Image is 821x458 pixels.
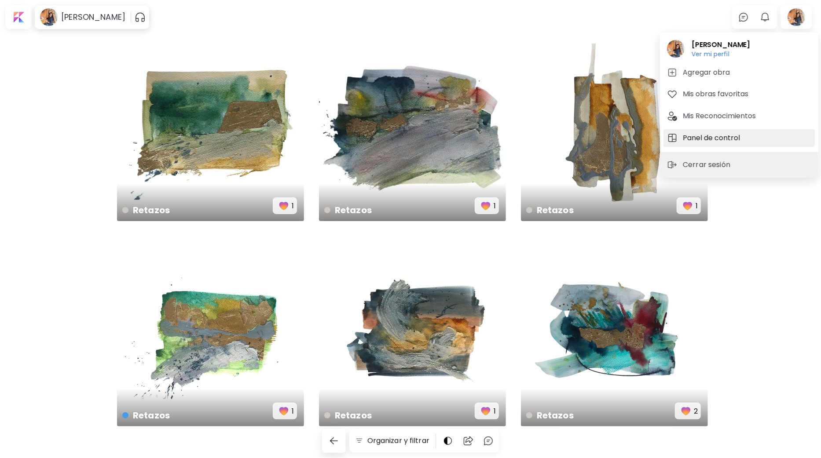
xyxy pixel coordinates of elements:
img: tab [667,111,678,121]
img: tab [667,89,678,99]
h5: Mis obras favoritas [683,89,751,99]
img: tab [667,67,678,78]
h5: Mis Reconocimientos [683,111,759,121]
button: tabMis obras favoritas [663,85,815,103]
button: tabMis Reconocimientos [663,107,815,125]
h5: Agregar obra [683,67,733,78]
h6: Ver mi perfil [692,50,750,58]
h5: Panel de control [683,133,743,143]
img: tab [667,133,678,143]
h2: [PERSON_NAME] [692,40,750,50]
button: tabPanel de control [663,129,815,147]
img: sign-out [667,160,678,170]
p: Cerrar sesión [683,160,733,170]
button: tabAgregar obra [663,64,815,81]
button: sign-outCerrar sesión [663,156,737,174]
